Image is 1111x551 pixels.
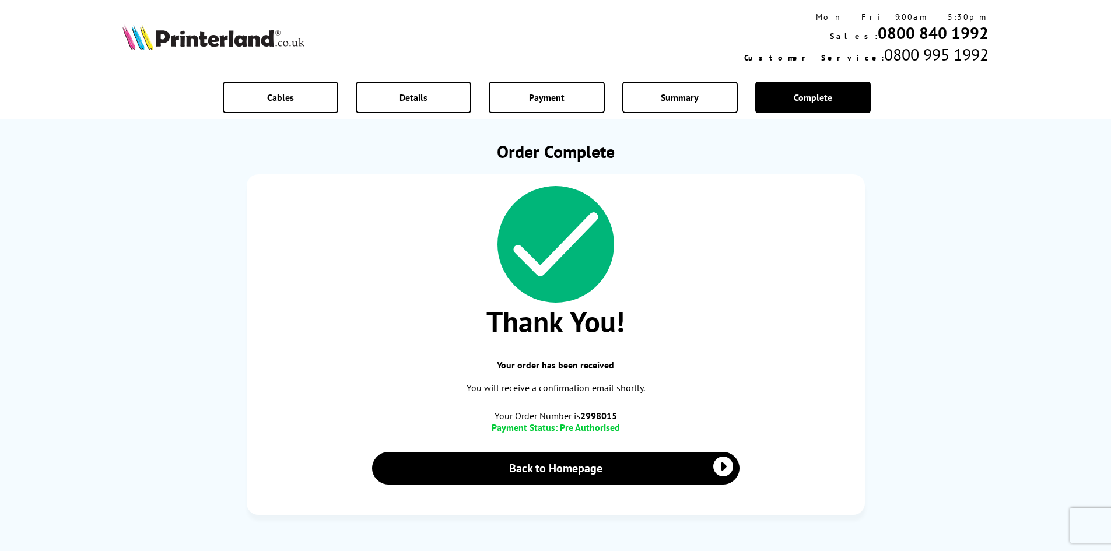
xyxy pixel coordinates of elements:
[372,452,740,485] a: Back to Homepage
[580,410,617,422] b: 2998015
[560,422,620,433] span: Pre Authorised
[794,92,832,103] span: Complete
[267,92,294,103] span: Cables
[247,140,865,163] h1: Order Complete
[258,303,853,341] span: Thank You!
[878,22,989,44] a: 0800 840 1992
[492,422,558,433] span: Payment Status:
[744,12,989,22] div: Mon - Fri 9:00am - 5:30pm
[830,31,878,41] span: Sales:
[661,92,699,103] span: Summary
[122,24,304,50] img: Printerland Logo
[884,44,989,65] span: 0800 995 1992
[258,410,853,422] span: Your Order Number is
[744,52,884,63] span: Customer Service:
[258,359,853,371] span: Your order has been received
[258,380,853,396] p: You will receive a confirmation email shortly.
[399,92,427,103] span: Details
[529,92,565,103] span: Payment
